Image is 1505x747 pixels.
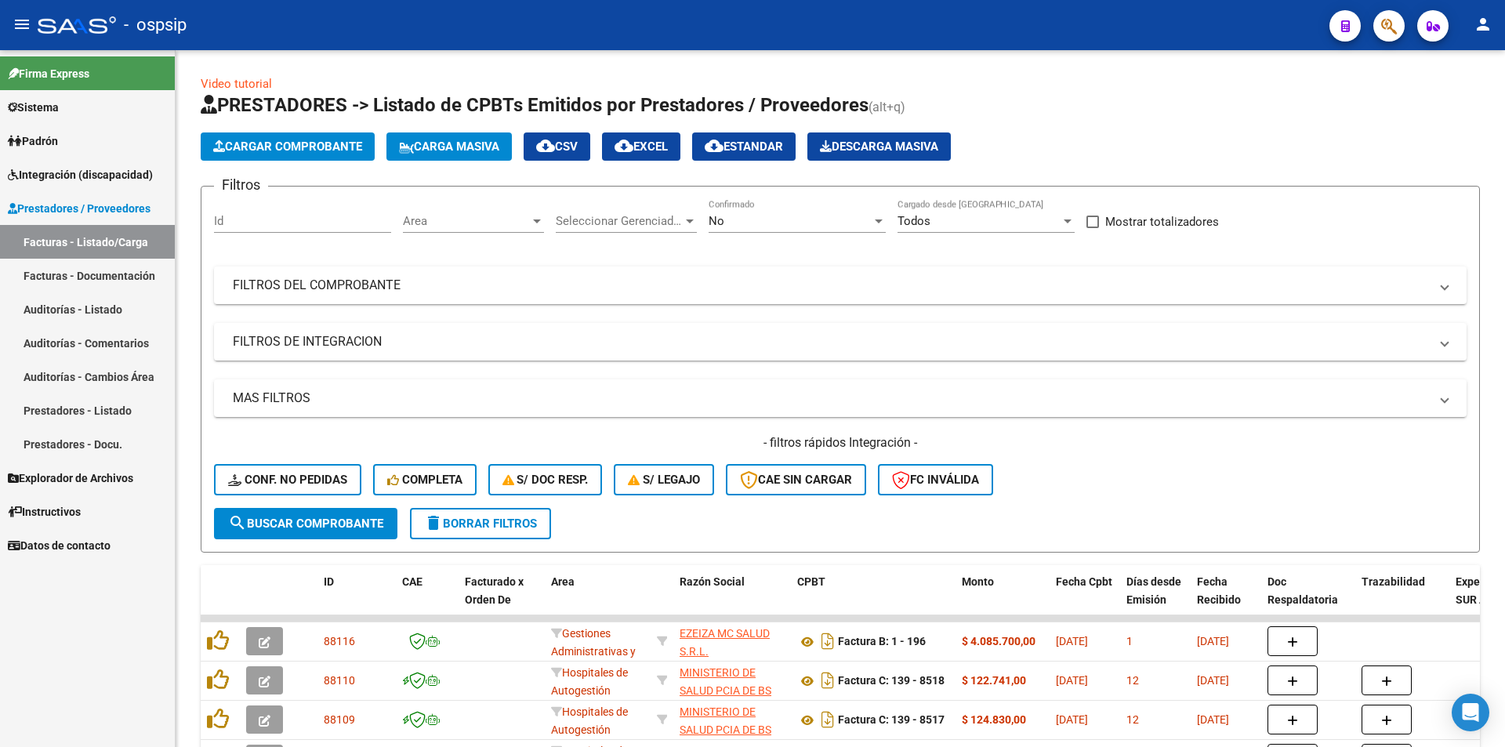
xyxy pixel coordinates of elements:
[1126,635,1133,647] span: 1
[1050,565,1120,634] datatable-header-cell: Fecha Cpbt
[680,703,785,736] div: 30626983398
[838,714,945,727] strong: Factura C: 139 - 8517
[424,517,537,531] span: Borrar Filtros
[1191,565,1261,634] datatable-header-cell: Fecha Recibido
[8,166,153,183] span: Integración (discapacidad)
[373,464,477,495] button: Completa
[228,473,347,487] span: Conf. no pedidas
[726,464,866,495] button: CAE SIN CARGAR
[892,473,979,487] span: FC Inválida
[1197,674,1229,687] span: [DATE]
[502,473,589,487] span: S/ Doc Resp.
[1056,674,1088,687] span: [DATE]
[201,77,272,91] a: Video tutorial
[1056,635,1088,647] span: [DATE]
[213,140,362,154] span: Cargar Comprobante
[201,94,869,116] span: PRESTADORES -> Listado de CPBTs Emitidos por Prestadores / Proveedores
[1120,565,1191,634] datatable-header-cell: Días desde Emisión
[8,65,89,82] span: Firma Express
[424,513,443,532] mat-icon: delete
[680,625,785,658] div: 30718225619
[797,575,825,588] span: CPBT
[317,565,396,634] datatable-header-cell: ID
[233,333,1429,350] mat-panel-title: FILTROS DE INTEGRACION
[201,132,375,161] button: Cargar Comprobante
[615,140,668,154] span: EXCEL
[705,140,783,154] span: Estandar
[1362,575,1425,588] span: Trazabilidad
[673,565,791,634] datatable-header-cell: Razón Social
[1056,713,1088,726] span: [DATE]
[818,707,838,732] i: Descargar documento
[1197,713,1229,726] span: [DATE]
[1355,565,1449,634] datatable-header-cell: Trazabilidad
[680,627,770,658] span: EZEIZA MC SALUD S.R.L.
[8,503,81,520] span: Instructivos
[233,390,1429,407] mat-panel-title: MAS FILTROS
[705,136,723,155] mat-icon: cloud_download
[1126,674,1139,687] span: 12
[396,565,459,634] datatable-header-cell: CAE
[556,214,683,228] span: Seleccionar Gerenciador
[386,132,512,161] button: Carga Masiva
[545,565,651,634] datatable-header-cell: Area
[820,140,938,154] span: Descarga Masiva
[791,565,956,634] datatable-header-cell: CPBT
[8,99,59,116] span: Sistema
[1056,575,1112,588] span: Fecha Cpbt
[740,473,852,487] span: CAE SIN CARGAR
[680,575,745,588] span: Razón Social
[838,636,926,648] strong: Factura B: 1 - 196
[228,517,383,531] span: Buscar Comprobante
[1105,212,1219,231] span: Mostrar totalizadores
[214,464,361,495] button: Conf. no pedidas
[8,470,133,487] span: Explorador de Archivos
[962,635,1035,647] strong: $ 4.085.700,00
[551,705,628,736] span: Hospitales de Autogestión
[214,379,1467,417] mat-expansion-panel-header: MAS FILTROS
[1452,694,1489,731] div: Open Intercom Messenger
[709,214,724,228] span: No
[214,434,1467,451] h4: - filtros rápidos Integración -
[551,627,636,676] span: Gestiones Administrativas y Otros
[869,100,905,114] span: (alt+q)
[1126,575,1181,606] span: Días desde Emisión
[214,508,397,539] button: Buscar Comprobante
[403,214,530,228] span: Area
[324,713,355,726] span: 88109
[465,575,524,606] span: Facturado x Orden De
[399,140,499,154] span: Carga Masiva
[324,635,355,647] span: 88116
[628,473,700,487] span: S/ legajo
[214,174,268,196] h3: Filtros
[807,132,951,161] button: Descarga Masiva
[962,713,1026,726] strong: $ 124.830,00
[614,464,714,495] button: S/ legajo
[551,666,628,697] span: Hospitales de Autogestión
[838,675,945,687] strong: Factura C: 139 - 8518
[818,629,838,654] i: Descargar documento
[1197,635,1229,647] span: [DATE]
[602,132,680,161] button: EXCEL
[962,575,994,588] span: Monto
[956,565,1050,634] datatable-header-cell: Monto
[228,513,247,532] mat-icon: search
[214,323,1467,361] mat-expansion-panel-header: FILTROS DE INTEGRACION
[387,473,462,487] span: Completa
[680,664,785,697] div: 30626983398
[536,140,578,154] span: CSV
[818,668,838,693] i: Descargar documento
[1126,713,1139,726] span: 12
[615,136,633,155] mat-icon: cloud_download
[233,277,1429,294] mat-panel-title: FILTROS DEL COMPROBANTE
[878,464,993,495] button: FC Inválida
[1197,575,1241,606] span: Fecha Recibido
[1261,565,1355,634] datatable-header-cell: Doc Respaldatoria
[1267,575,1338,606] span: Doc Respaldatoria
[898,214,930,228] span: Todos
[488,464,603,495] button: S/ Doc Resp.
[962,674,1026,687] strong: $ 122.741,00
[8,200,150,217] span: Prestadores / Proveedores
[1474,15,1492,34] mat-icon: person
[807,132,951,161] app-download-masive: Descarga masiva de comprobantes (adjuntos)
